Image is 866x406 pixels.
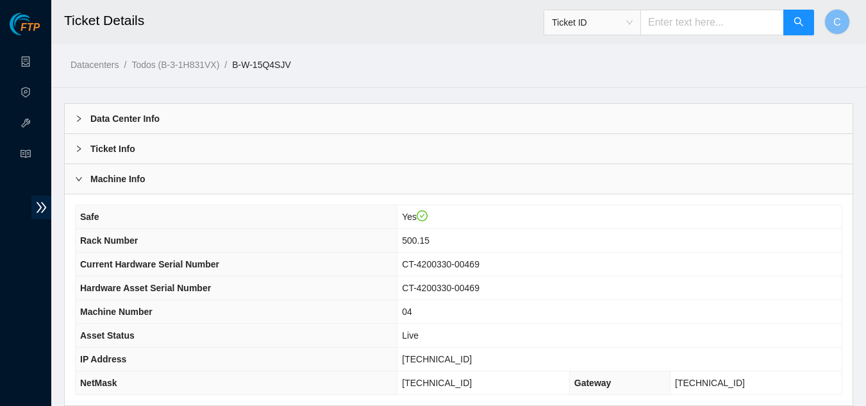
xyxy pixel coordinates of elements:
span: CT-4200330-00469 [402,283,479,293]
span: [TECHNICAL_ID] [675,378,745,388]
div: Ticket Info [65,134,853,164]
span: Live [402,330,419,341]
b: Ticket Info [90,142,135,156]
b: Data Center Info [90,112,160,126]
a: Datacenters [71,60,119,70]
a: B-W-15Q4SJV [232,60,291,70]
span: read [21,143,31,169]
div: Data Center Info [65,104,853,133]
span: NetMask [80,378,117,388]
div: Machine Info [65,164,853,194]
span: [TECHNICAL_ID] [402,354,472,364]
span: [TECHNICAL_ID] [402,378,472,388]
span: check-circle [417,210,428,222]
b: Machine Info [90,172,146,186]
a: Akamai TechnologiesFTP [10,23,40,40]
span: / [224,60,227,70]
span: Safe [80,212,99,222]
span: right [75,145,83,153]
span: / [124,60,126,70]
span: FTP [21,22,40,34]
img: Akamai Technologies [10,13,65,35]
span: C [833,14,841,30]
button: search [783,10,814,35]
span: 500.15 [402,235,429,246]
button: C [824,9,850,35]
span: search [794,17,804,29]
span: CT-4200330-00469 [402,259,479,269]
span: Gateway [574,378,612,388]
a: Todos (B-3-1H831VX) [131,60,219,70]
span: Yes [402,212,428,222]
span: Rack Number [80,235,138,246]
span: Hardware Asset Serial Number [80,283,211,293]
span: Machine Number [80,307,153,317]
span: right [75,115,83,123]
span: IP Address [80,354,126,364]
input: Enter text here... [640,10,784,35]
span: Ticket ID [552,13,633,32]
span: 04 [402,307,412,317]
span: Asset Status [80,330,135,341]
span: right [75,175,83,183]
span: Current Hardware Serial Number [80,259,219,269]
span: double-right [31,196,51,219]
